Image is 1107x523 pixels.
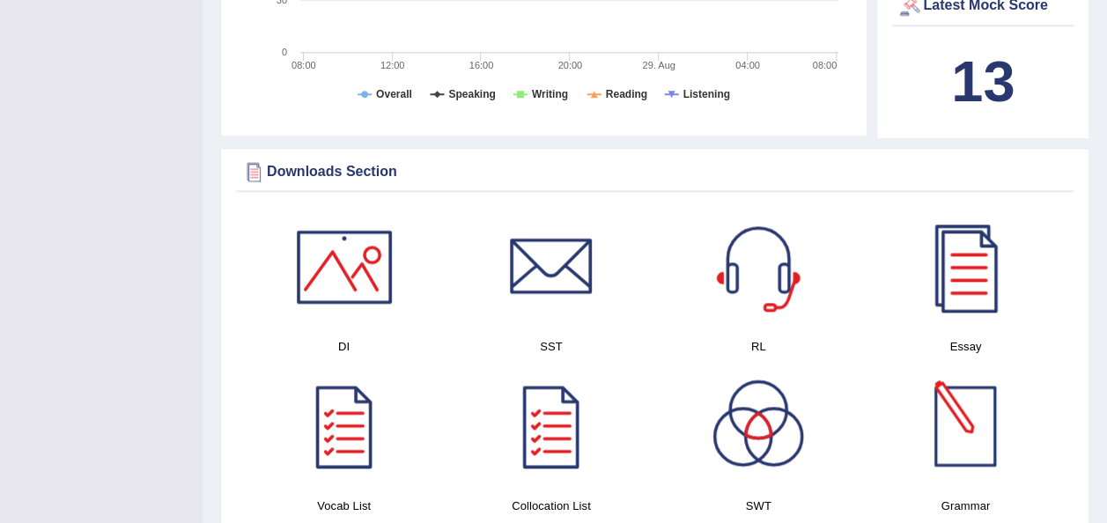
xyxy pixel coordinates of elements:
[683,88,730,100] tspan: Listening
[249,497,439,515] h4: Vocab List
[282,47,287,57] text: 0
[871,337,1060,356] h4: Essay
[456,497,646,515] h4: Collocation List
[557,60,582,70] text: 20:00
[448,88,495,100] tspan: Speaking
[380,60,405,70] text: 12:00
[456,337,646,356] h4: SST
[664,337,853,356] h4: RL
[735,60,760,70] text: 04:00
[664,497,853,515] h4: SWT
[642,60,675,70] tspan: 29. Aug
[871,497,1060,515] h4: Grammar
[376,88,412,100] tspan: Overall
[240,158,1069,185] div: Downloads Section
[606,88,647,100] tspan: Reading
[951,49,1015,114] b: 13
[292,60,316,70] text: 08:00
[813,60,838,70] text: 08:00
[469,60,494,70] text: 16:00
[532,88,568,100] tspan: Writing
[249,337,439,356] h4: DI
